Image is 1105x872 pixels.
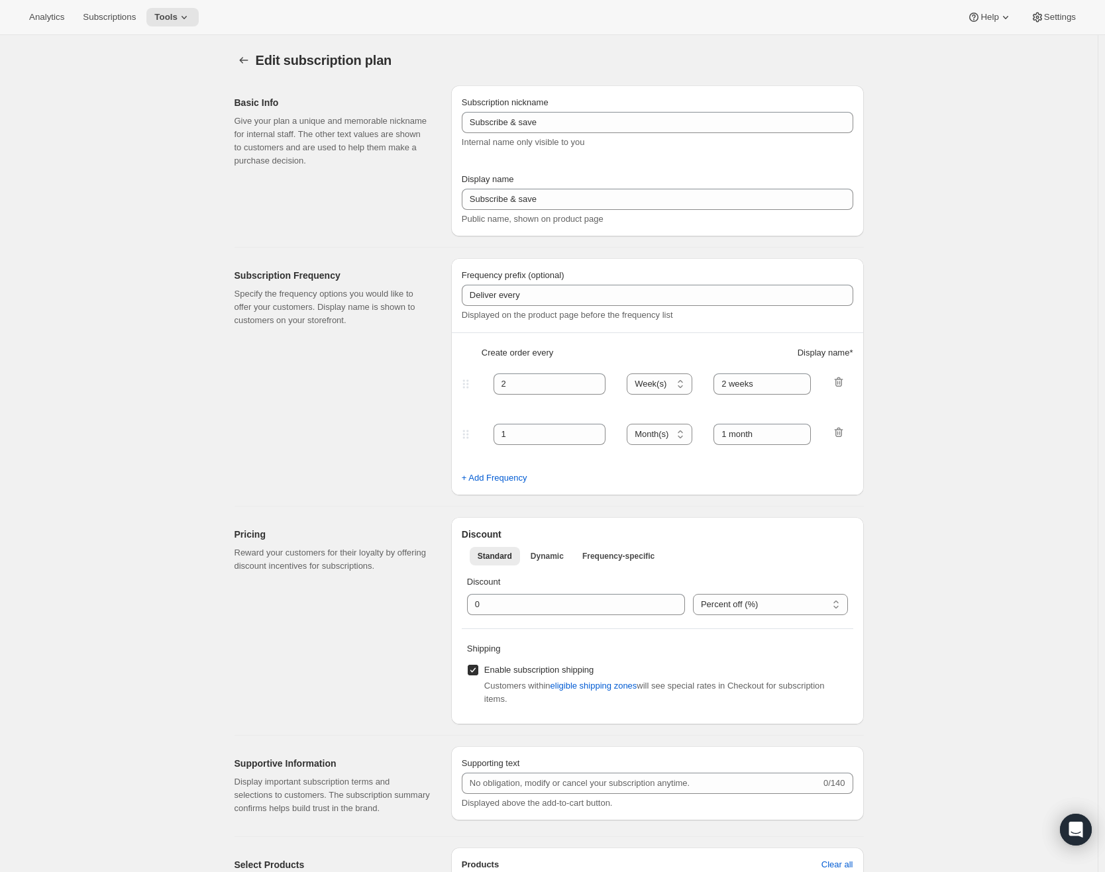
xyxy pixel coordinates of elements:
span: Help [980,12,998,23]
span: Display name * [798,346,853,360]
span: Enable subscription shipping [484,665,594,675]
span: Standard [478,551,512,561]
input: Deliver every [462,285,853,306]
span: Tools [154,12,178,23]
p: Display important subscription terms and selections to customers. The subscription summary confir... [235,775,430,815]
p: Give your plan a unique and memorable nickname for internal staff. The other text values are show... [235,115,430,168]
span: Displayed above the add-to-cart button. [462,798,613,808]
span: Frequency prefix (optional) [462,270,564,280]
span: Subscription nickname [462,97,549,107]
span: Subscriptions [83,12,136,23]
span: Supporting text [462,758,519,768]
h2: Subscription Frequency [235,269,430,282]
p: Reward your customers for their loyalty by offering discount incentives for subscriptions. [235,546,430,573]
span: Edit subscription plan [256,53,392,68]
input: 1 month [713,373,811,395]
input: 1 month [713,424,811,445]
h2: Supportive Information [235,757,430,770]
span: + Add Frequency [462,471,527,485]
span: Internal name only visible to you [462,137,585,147]
p: Specify the frequency options you would like to offer your customers. Display name is shown to cu... [235,287,430,327]
button: Tools [146,8,199,26]
span: Customers within will see special rates in Checkout for subscription items. [484,681,825,704]
input: Subscribe & Save [462,112,853,133]
button: Subscriptions [75,8,144,26]
p: Discount [467,575,848,589]
span: Displayed on the product page before the frequency list [462,310,673,320]
h2: Basic Info [235,96,430,109]
button: Subscription plans [235,51,253,70]
span: Frequency-specific [582,551,655,561]
button: eligible shipping zones [543,675,645,697]
button: Help [959,8,1020,26]
span: Dynamic [531,551,564,561]
span: Analytics [29,12,64,23]
div: Open Intercom Messenger [1060,814,1092,846]
h2: Select Products [235,858,430,871]
button: Analytics [21,8,72,26]
span: Settings [1044,12,1076,23]
button: Settings [1023,8,1084,26]
span: Clear all [821,858,853,871]
h2: Pricing [235,528,430,541]
button: + Add Frequency [454,467,535,489]
p: Products [462,858,499,871]
p: Shipping [467,642,848,655]
span: Create order every [482,346,553,360]
span: eligible shipping zones [551,679,637,693]
input: Subscribe & Save [462,189,853,210]
h2: Discount [462,528,853,541]
input: No obligation, modify or cancel your subscription anytime. [462,773,821,794]
span: Public name, shown on product page [462,214,604,224]
span: Display name [462,174,514,184]
input: 10 [467,594,665,615]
